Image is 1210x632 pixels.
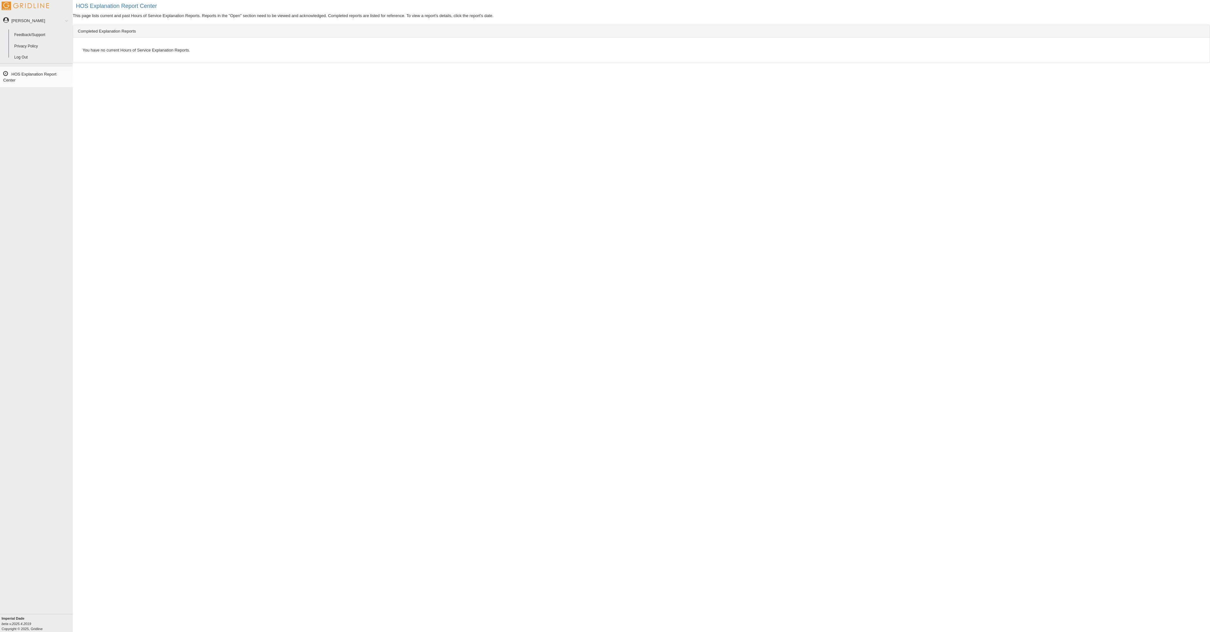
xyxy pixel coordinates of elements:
[2,617,24,620] b: Imperial Dade
[2,2,49,10] img: Gridline
[11,41,73,52] a: Privacy Policy
[73,25,1210,38] div: Completed Explanation Reports
[2,616,73,631] div: Copyright © 2025, Gridline
[78,42,1205,58] div: You have no current Hours of Service Explanation Reports.
[11,52,73,63] a: Log Out
[11,29,73,41] a: Feedback/Support
[2,622,31,626] i: beta v.2025.4.2019
[76,3,1210,9] h2: HOS Explanation Report Center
